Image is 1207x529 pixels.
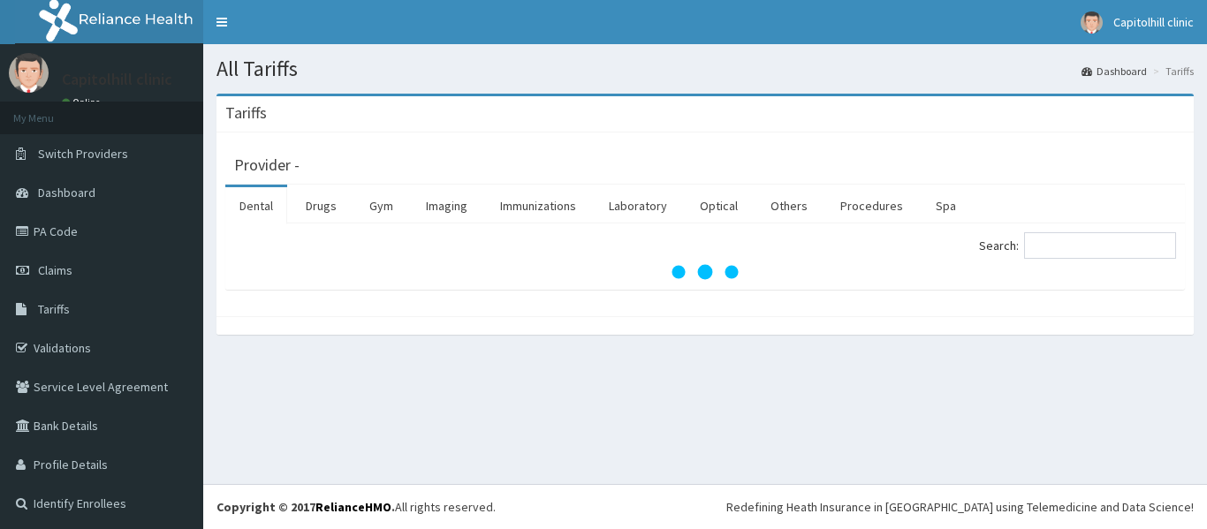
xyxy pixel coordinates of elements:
[979,232,1176,259] label: Search:
[292,187,351,224] a: Drugs
[38,146,128,162] span: Switch Providers
[1113,14,1194,30] span: Capitolhill clinic
[203,484,1207,529] footer: All rights reserved.
[38,262,72,278] span: Claims
[1082,64,1147,79] a: Dashboard
[62,72,172,87] p: Capitolhill clinic
[62,96,104,109] a: Online
[38,185,95,200] span: Dashboard
[726,498,1194,516] div: Redefining Heath Insurance in [GEOGRAPHIC_DATA] using Telemedicine and Data Science!
[225,105,267,121] h3: Tariffs
[826,187,917,224] a: Procedures
[922,187,970,224] a: Spa
[412,187,482,224] a: Imaging
[686,187,752,224] a: Optical
[234,157,300,173] h3: Provider -
[38,301,70,317] span: Tariffs
[486,187,590,224] a: Immunizations
[595,187,681,224] a: Laboratory
[1024,232,1176,259] input: Search:
[225,187,287,224] a: Dental
[9,53,49,93] img: User Image
[756,187,822,224] a: Others
[355,187,407,224] a: Gym
[1081,11,1103,34] img: User Image
[216,499,395,515] strong: Copyright © 2017 .
[670,237,740,307] svg: audio-loading
[1149,64,1194,79] li: Tariffs
[315,499,391,515] a: RelianceHMO
[216,57,1194,80] h1: All Tariffs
